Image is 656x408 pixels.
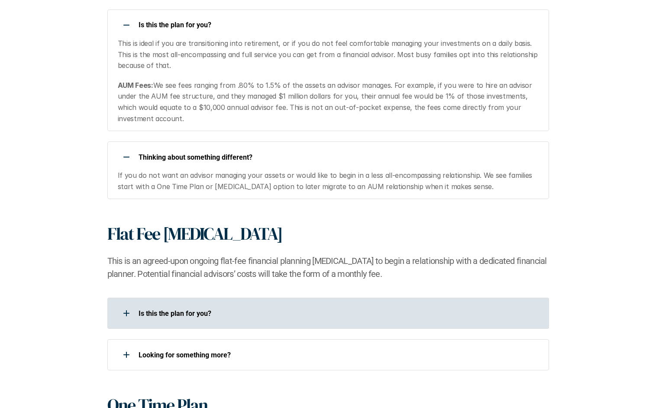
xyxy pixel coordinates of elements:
p: Is this the plan for you?​ [139,309,538,318]
strong: AUM Fees: [118,81,153,90]
p: This is ideal if you are transitioning into retirement, or if you do not feel comfortable managin... [118,38,538,71]
p: We see fees ranging from .80% to 1.5% of the assets an advisor manages. For example, if you were ... [118,80,538,124]
p: ​Thinking about something different?​ [139,153,538,161]
h2: This is an agreed-upon ongoing flat-fee financial planning [MEDICAL_DATA] to begin a relationship... [107,254,549,280]
h1: Flat Fee [MEDICAL_DATA] [107,223,282,244]
p: Is this the plan for you?​ [139,21,538,29]
p: If you do not want an advisor managing your assets or would like to begin in a less all-encompass... [118,170,538,192]
p: Looking for something more?​ [139,351,538,359]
